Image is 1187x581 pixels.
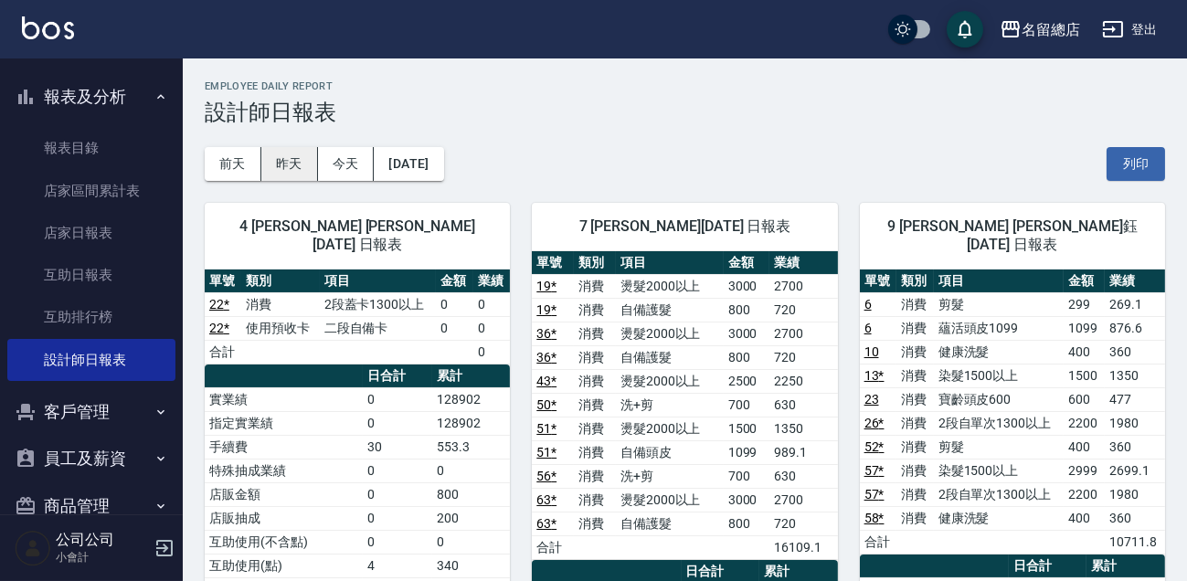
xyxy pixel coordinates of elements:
button: 客戶管理 [7,388,175,436]
td: 自備護髮 [616,345,724,369]
td: 700 [724,393,769,417]
td: 3000 [724,274,769,298]
td: 自備護髮 [616,512,724,535]
td: 消費 [896,482,934,506]
td: 蘊活頭皮1099 [934,316,1065,340]
a: 互助日報表 [7,254,175,296]
td: 299 [1064,292,1105,316]
td: 4 [363,554,432,577]
td: 10711.8 [1105,530,1165,554]
td: 2段自單次1300以上 [934,411,1065,435]
img: Person [15,530,51,566]
td: 340 [432,554,510,577]
td: 消費 [241,292,319,316]
td: 2段蓋卡1300以上 [320,292,437,316]
td: 1980 [1105,411,1165,435]
td: 3000 [724,488,769,512]
td: 2700 [769,274,837,298]
td: 400 [1064,435,1105,459]
button: [DATE] [374,147,443,181]
td: 2700 [769,322,837,345]
p: 小會計 [56,549,149,565]
span: 4 [PERSON_NAME] [PERSON_NAME][DATE] 日報表 [227,217,488,254]
td: 2999 [1064,459,1105,482]
td: 876.6 [1105,316,1165,340]
td: 二段自備卡 [320,316,437,340]
td: 消費 [574,512,616,535]
td: 消費 [574,369,616,393]
table: a dense table [205,269,510,364]
td: 店販抽成 [205,506,363,530]
td: 消費 [574,298,616,322]
td: 使用預收卡 [241,316,319,340]
td: 消費 [574,464,616,488]
td: 720 [769,512,837,535]
td: 0 [363,530,432,554]
td: 燙髮2000以上 [616,274,724,298]
td: 553.3 [432,435,510,459]
td: 實業績 [205,387,363,411]
td: 剪髮 [934,435,1065,459]
td: 洗+剪 [616,393,724,417]
td: 0 [432,459,510,482]
td: 健康洗髮 [934,506,1065,530]
td: 特殊抽成業績 [205,459,363,482]
td: 800 [432,482,510,506]
td: 互助使用(不含點) [205,530,363,554]
td: 0 [363,387,432,411]
button: 名留總店 [992,11,1087,48]
td: 消費 [896,506,934,530]
td: 消費 [896,387,934,411]
td: 989.1 [769,440,837,464]
td: 燙髮2000以上 [616,322,724,345]
span: 7 [PERSON_NAME][DATE] 日報表 [554,217,815,236]
td: 2500 [724,369,769,393]
td: 寶齡頭皮600 [934,387,1065,411]
td: 0 [363,482,432,506]
td: 1099 [1064,316,1105,340]
td: 消費 [896,411,934,435]
a: 23 [864,392,879,407]
th: 業績 [473,269,511,293]
td: 剪髮 [934,292,1065,316]
th: 單號 [205,269,241,293]
td: 200 [432,506,510,530]
h5: 公司公司 [56,531,149,549]
a: 6 [864,297,872,312]
th: 類別 [241,269,319,293]
th: 累計 [432,364,510,388]
td: 1099 [724,440,769,464]
button: 列印 [1107,147,1165,181]
button: 商品管理 [7,482,175,530]
a: 互助排行榜 [7,296,175,338]
td: 消費 [896,459,934,482]
td: 消費 [574,345,616,369]
td: 消費 [574,322,616,345]
a: 報表目錄 [7,127,175,169]
td: 洗+剪 [616,464,724,488]
th: 項目 [934,269,1065,293]
td: 400 [1064,340,1105,364]
a: 10 [864,344,879,359]
td: 染髮1500以上 [934,364,1065,387]
td: 477 [1105,387,1165,411]
td: 合計 [205,340,241,364]
td: 0 [363,459,432,482]
td: 自備頭皮 [616,440,724,464]
td: 消費 [896,364,934,387]
td: 360 [1105,435,1165,459]
td: 手續費 [205,435,363,459]
table: a dense table [532,251,837,560]
td: 0 [363,411,432,435]
td: 0 [473,316,511,340]
td: 2699.1 [1105,459,1165,482]
td: 800 [724,512,769,535]
button: 今天 [318,147,375,181]
td: 1350 [1105,364,1165,387]
button: 前天 [205,147,261,181]
td: 燙髮2000以上 [616,369,724,393]
th: 金額 [436,269,472,293]
td: 消費 [896,292,934,316]
td: 消費 [574,393,616,417]
td: 店販金額 [205,482,363,506]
